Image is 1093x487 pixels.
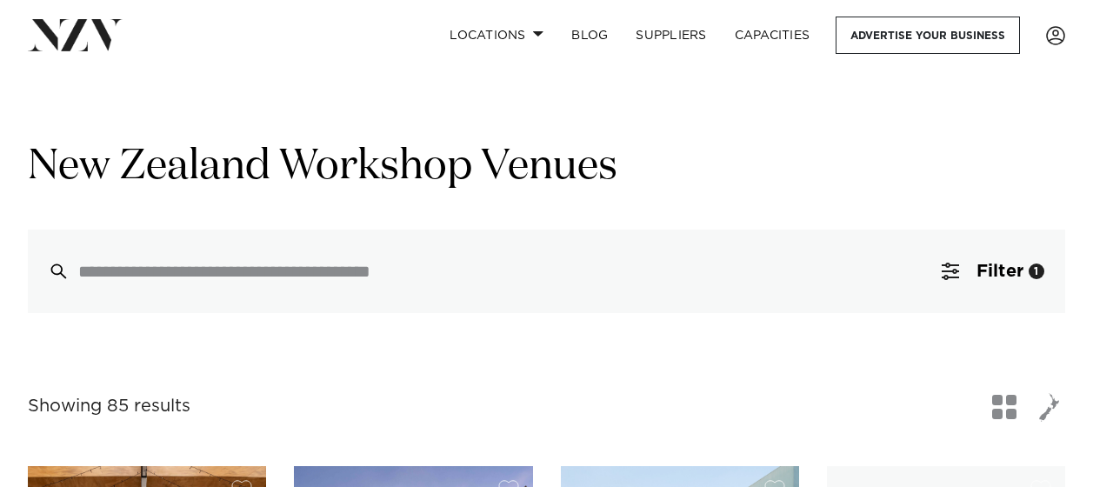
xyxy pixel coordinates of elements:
[836,17,1020,54] a: Advertise your business
[1029,264,1044,279] div: 1
[721,17,824,54] a: Capacities
[976,263,1023,280] span: Filter
[436,17,557,54] a: Locations
[921,230,1065,313] button: Filter1
[28,19,123,50] img: nzv-logo.png
[622,17,720,54] a: SUPPLIERS
[557,17,622,54] a: BLOG
[28,140,1065,195] h1: New Zealand Workshop Venues
[28,393,190,420] div: Showing 85 results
